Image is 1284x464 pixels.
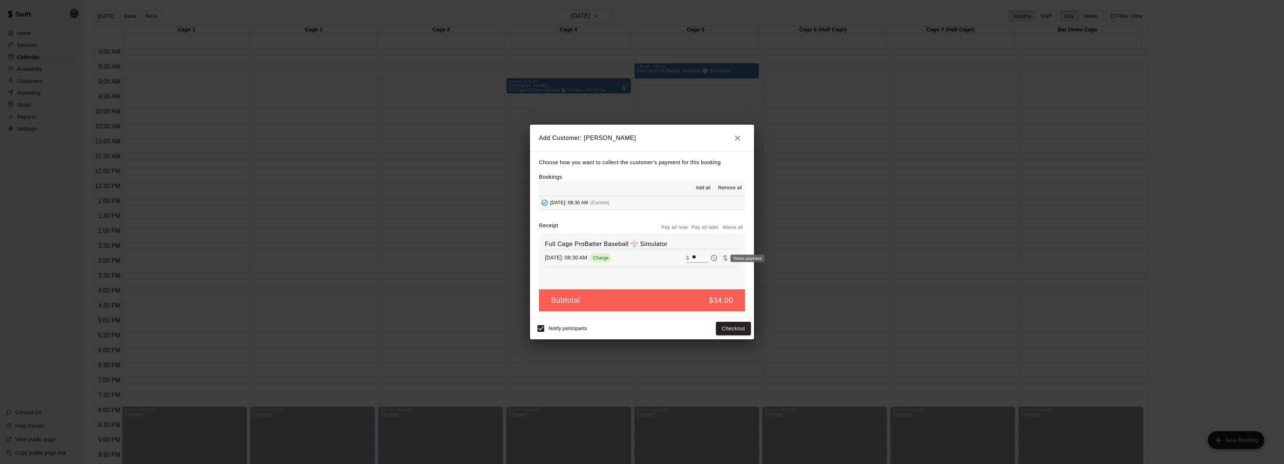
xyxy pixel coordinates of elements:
[730,255,764,262] div: Waive payment
[549,326,587,331] span: Notify participants
[545,239,739,249] h6: Full Cage ProBatter Baseball ⚾ Simulator
[696,184,711,192] span: Add all
[590,255,612,261] span: Charge
[718,184,742,192] span: Remove all
[551,295,580,305] h5: Subtotal
[708,254,720,261] span: Pay later
[530,125,754,152] h2: Add Customer: [PERSON_NAME]
[539,197,550,208] button: Added - Collect Payment
[690,222,721,233] button: Pay all later
[709,295,733,305] h5: $34.00
[539,222,558,233] label: Receipt
[539,174,562,180] label: Bookings
[715,182,745,194] button: Remove all
[660,222,690,233] button: Pay all now
[590,200,610,205] span: (Current)
[550,200,588,205] span: [DATE]: 08:30 AM
[686,254,689,262] p: $
[720,222,745,233] button: Waive all
[545,254,587,261] p: [DATE]: 08:30 AM
[720,254,731,261] span: Waive payment
[716,322,751,336] button: Checkout
[691,182,715,194] button: Add all
[539,158,745,167] p: Choose how you want to collect the customer's payment for this booking
[731,252,742,264] button: Remove
[539,196,745,210] button: Added - Collect Payment[DATE]: 08:30 AM(Current)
